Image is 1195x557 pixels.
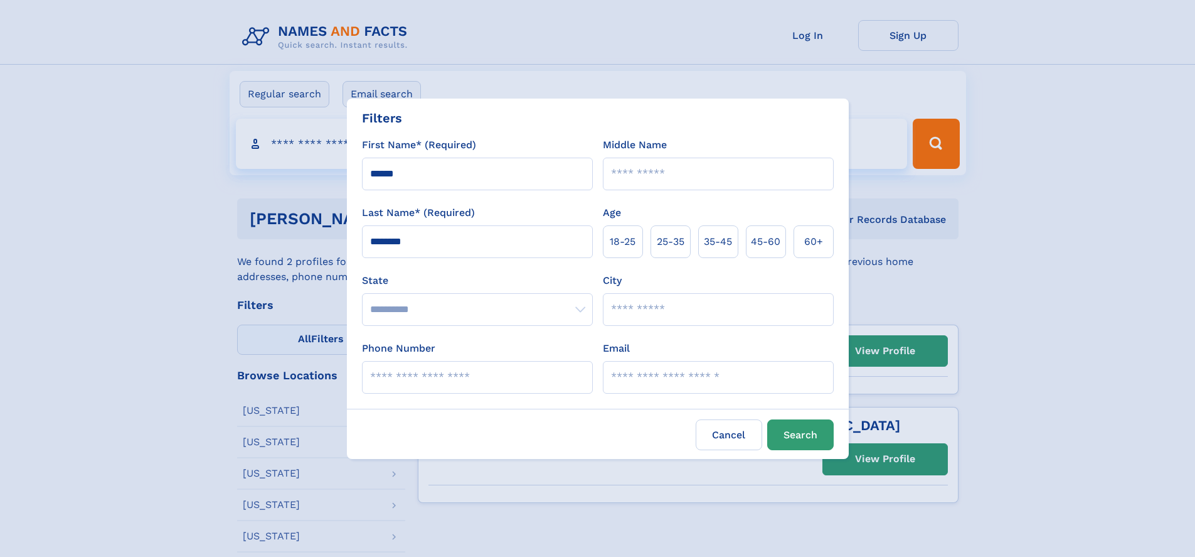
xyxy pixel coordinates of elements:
[603,341,630,356] label: Email
[751,234,780,249] span: 45‑60
[603,273,622,288] label: City
[767,419,834,450] button: Search
[603,138,667,153] label: Middle Name
[704,234,732,249] span: 35‑45
[362,138,476,153] label: First Name* (Required)
[362,205,475,220] label: Last Name* (Required)
[362,273,593,288] label: State
[696,419,762,450] label: Cancel
[610,234,635,249] span: 18‑25
[657,234,684,249] span: 25‑35
[603,205,621,220] label: Age
[804,234,823,249] span: 60+
[362,109,402,127] div: Filters
[362,341,435,356] label: Phone Number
